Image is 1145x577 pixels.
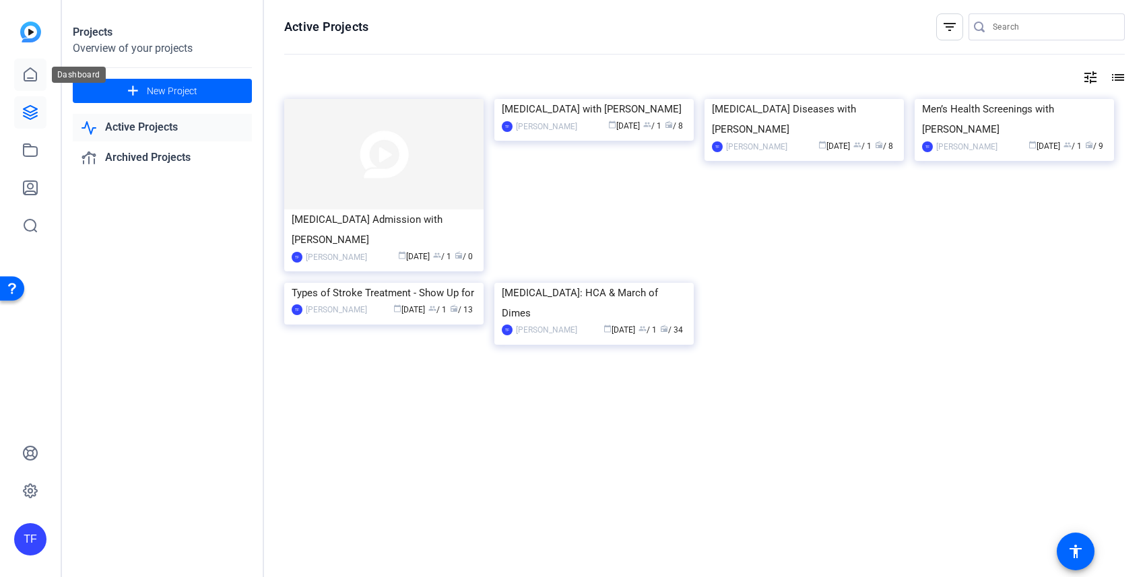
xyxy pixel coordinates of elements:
span: / 9 [1085,141,1103,151]
span: calendar_today [398,251,406,259]
div: Dashboard [52,67,106,83]
span: / 13 [450,305,473,314]
span: group [433,251,441,259]
span: / 1 [428,305,447,314]
div: TF [712,141,723,152]
span: / 8 [665,121,683,131]
div: [PERSON_NAME] [516,120,577,133]
span: / 1 [1064,141,1082,151]
span: [DATE] [603,325,635,335]
span: radio [450,304,458,312]
span: group [1064,141,1072,149]
span: calendar_today [393,304,401,312]
div: [PERSON_NAME] [516,323,577,337]
span: / 1 [639,325,657,335]
a: Active Projects [73,114,252,141]
div: [MEDICAL_DATA]: HCA & March of Dimes [502,283,686,323]
mat-icon: accessibility [1068,543,1084,559]
mat-icon: list [1109,69,1125,86]
span: / 0 [455,252,473,261]
span: / 1 [433,252,451,261]
div: Types of Stroke Treatment - Show Up for [292,283,476,303]
div: Projects [73,24,252,40]
mat-icon: add [125,83,141,100]
div: TF [292,252,302,263]
div: [PERSON_NAME] [726,140,787,154]
span: / 1 [643,121,661,131]
div: [PERSON_NAME] [306,303,367,316]
div: TF [292,304,302,315]
img: blue-gradient.svg [20,22,41,42]
h1: Active Projects [284,19,368,35]
mat-icon: tune [1082,69,1099,86]
div: [PERSON_NAME] [306,250,367,264]
div: Men’s Health Screenings with [PERSON_NAME] [922,99,1107,139]
div: TF [502,325,513,335]
span: group [643,121,651,129]
div: [MEDICAL_DATA] with [PERSON_NAME] [502,99,686,119]
span: [DATE] [398,252,430,261]
div: TF [922,141,933,152]
span: calendar_today [818,141,826,149]
div: [MEDICAL_DATA] Admission with [PERSON_NAME] [292,209,476,250]
span: radio [1085,141,1093,149]
input: Search [993,19,1114,35]
div: TF [502,121,513,132]
span: group [639,325,647,333]
span: calendar_today [603,325,612,333]
a: Archived Projects [73,144,252,172]
span: group [428,304,436,312]
button: New Project [73,79,252,103]
mat-icon: filter_list [942,19,958,35]
span: New Project [147,84,197,98]
span: calendar_today [1028,141,1037,149]
span: group [853,141,861,149]
span: [DATE] [608,121,640,131]
div: Overview of your projects [73,40,252,57]
span: radio [665,121,673,129]
div: TF [14,523,46,555]
span: / 8 [875,141,893,151]
span: radio [455,251,463,259]
span: calendar_today [608,121,616,129]
div: [PERSON_NAME] [936,140,997,154]
span: / 1 [853,141,872,151]
span: / 34 [660,325,683,335]
span: [DATE] [818,141,850,151]
span: [DATE] [393,305,425,314]
span: [DATE] [1028,141,1060,151]
span: radio [875,141,883,149]
span: radio [660,325,668,333]
div: [MEDICAL_DATA] Diseases with [PERSON_NAME] [712,99,896,139]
